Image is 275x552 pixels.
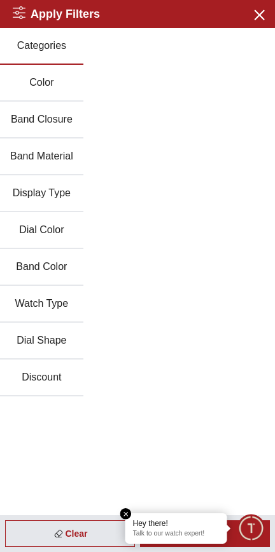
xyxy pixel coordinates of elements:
[133,530,220,539] p: Talk to our watch expert!
[120,508,132,520] em: Close tooltip
[13,5,100,23] h2: Apply Filters
[133,518,220,528] div: Hey there!
[237,515,265,542] div: Chat Widget
[5,520,135,547] div: Clear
